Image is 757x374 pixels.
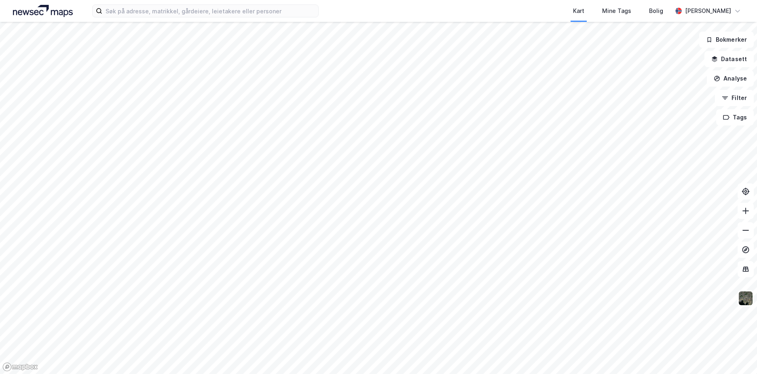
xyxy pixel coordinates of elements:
[2,362,38,372] a: Mapbox homepage
[602,6,631,16] div: Mine Tags
[573,6,584,16] div: Kart
[717,335,757,374] div: Kontrollprogram for chat
[685,6,731,16] div: [PERSON_NAME]
[704,51,754,67] button: Datasett
[13,5,73,17] img: logo.a4113a55bc3d86da70a041830d287a7e.svg
[707,70,754,87] button: Analyse
[738,291,753,306] img: 9k=
[699,32,754,48] button: Bokmerker
[102,5,318,17] input: Søk på adresse, matrikkel, gårdeiere, leietakere eller personer
[715,90,754,106] button: Filter
[649,6,663,16] div: Bolig
[717,335,757,374] iframe: Chat Widget
[716,109,754,125] button: Tags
